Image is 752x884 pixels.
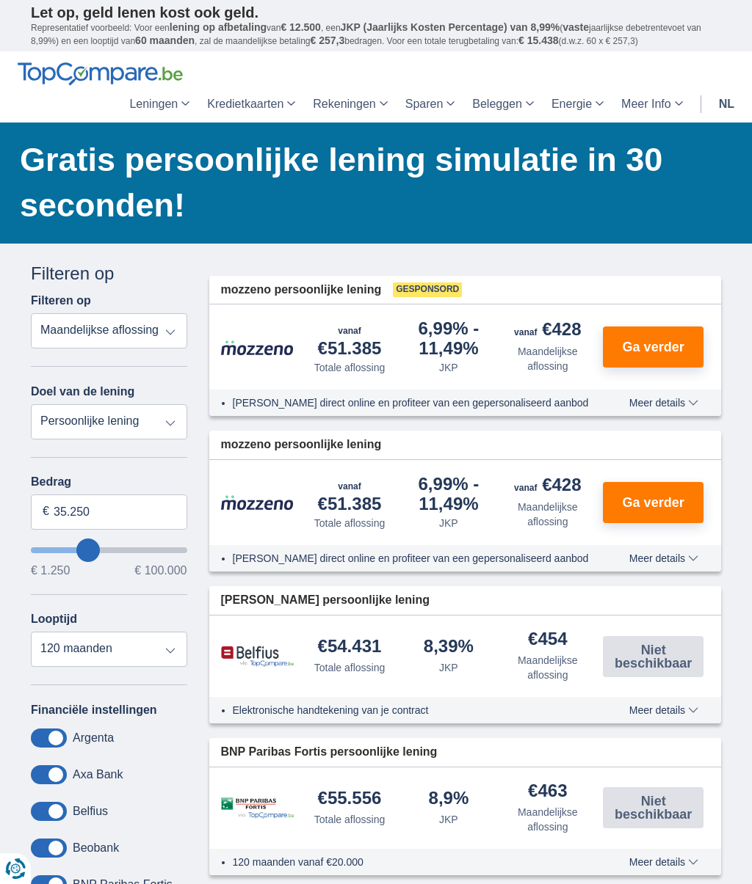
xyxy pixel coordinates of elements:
[504,500,591,529] div: Maandelijkse aflossing
[528,782,567,802] div: €463
[629,553,698,563] span: Meer details
[618,397,709,409] button: Meer details
[514,476,581,497] div: €428
[134,565,187,577] span: € 100.000
[306,319,394,357] div: €51.385
[31,21,721,48] p: Representatief voorbeeld: Voor een van , een ( jaarlijkse debetrentevoet van 8,99%) en een loopti...
[31,385,134,398] label: Doel van de lening
[424,638,474,657] div: 8,39%
[233,395,598,410] li: [PERSON_NAME] direct online en profiteer van een gepersonaliseerd aanbod
[603,482,704,523] button: Ga verder
[618,704,709,716] button: Meer details
[170,21,267,33] span: lening op afbetaling
[221,797,294,819] img: product.pl.alt BNP Paribas Fortis
[306,475,394,513] div: €51.385
[43,503,49,520] span: €
[221,436,382,453] span: mozzeno persoonlijke lening
[314,660,386,675] div: Totale aflossing
[612,86,692,123] a: Meer Info
[20,137,721,228] h1: Gratis persoonlijke lening simulatie in 30 seconden!
[603,636,704,677] button: Niet beschikbaar
[221,646,294,667] img: product.pl.alt Belfius
[31,294,91,307] label: Filteren op
[563,21,589,33] span: vaste
[31,565,70,577] span: € 1.250
[221,494,294,511] img: product.pl.alt Mozzeno
[405,320,492,357] div: 6,99%
[607,794,699,821] span: Niet beschikbaar
[314,360,386,375] div: Totale aflossing
[528,630,567,650] div: €454
[504,344,591,373] div: Maandelijkse aflossing
[221,340,294,356] img: product.pl.alt Mozzeno
[233,551,598,566] li: [PERSON_NAME] direct online en profiteer van een gepersonaliseerd aanbod
[31,547,187,553] input: wantToBorrow
[120,86,198,123] a: Leningen
[73,841,119,855] label: Beobank
[73,731,114,745] label: Argenta
[514,321,581,341] div: €428
[281,21,321,33] span: € 12.500
[221,592,430,609] span: [PERSON_NAME] persoonlijke lening
[73,805,108,818] label: Belfius
[18,62,183,86] img: TopCompare
[405,475,492,513] div: 6,99%
[603,326,704,368] button: Ga verder
[314,812,386,827] div: Totale aflossing
[439,812,458,827] div: JKP
[314,516,386,530] div: Totale aflossing
[393,282,462,297] span: Gesponsord
[629,705,698,715] span: Meer details
[623,496,684,509] span: Ga verder
[221,744,438,761] span: BNP Paribas Fortis persoonlijke lening
[135,34,195,46] span: 60 maanden
[318,638,382,657] div: €54.431
[429,789,469,809] div: 8,9%
[318,789,382,809] div: €55.556
[607,643,699,670] span: Niet beschikbaar
[31,613,77,626] label: Looptijd
[629,857,698,867] span: Meer details
[31,261,187,286] div: Filteren op
[233,855,598,869] li: 120 maanden vanaf €20.000
[341,21,560,33] span: JKP (Jaarlijks Kosten Percentage) van 8,99%
[73,768,123,781] label: Axa Bank
[233,703,598,717] li: Elektronische handtekening van je contract
[31,4,721,21] p: Let op, geld lenen kost ook geld.
[198,86,304,123] a: Kredietkaarten
[629,398,698,408] span: Meer details
[439,360,458,375] div: JKP
[304,86,396,123] a: Rekeningen
[618,552,709,564] button: Meer details
[31,704,157,717] label: Financiële instellingen
[618,856,709,868] button: Meer details
[439,660,458,675] div: JKP
[221,282,382,299] span: mozzeno persoonlijke lening
[397,86,464,123] a: Sparen
[710,86,743,123] a: nl
[310,34,344,46] span: € 257,3
[518,34,559,46] span: € 15.438
[504,805,591,834] div: Maandelijkse aflossing
[31,475,187,489] label: Bedrag
[623,340,684,354] span: Ga verder
[463,86,543,123] a: Beleggen
[603,787,704,828] button: Niet beschikbaar
[543,86,612,123] a: Energie
[439,516,458,530] div: JKP
[504,653,591,682] div: Maandelijkse aflossing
